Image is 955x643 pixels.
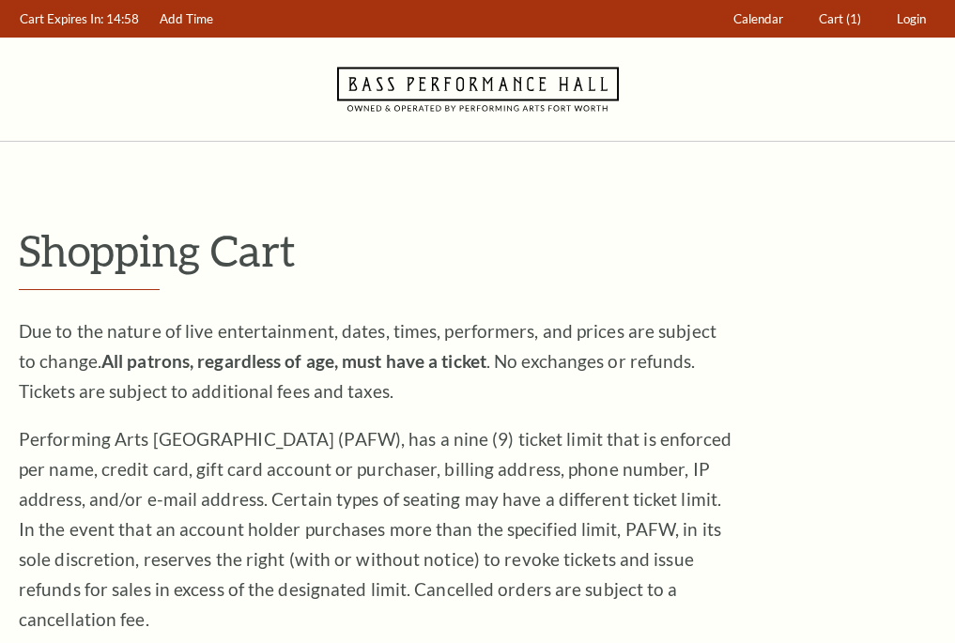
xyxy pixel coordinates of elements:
[846,11,861,26] span: (1)
[151,1,223,38] a: Add Time
[810,1,870,38] a: Cart (1)
[101,350,486,372] strong: All patrons, regardless of age, must have a ticket
[106,11,139,26] span: 14:58
[725,1,793,38] a: Calendar
[19,226,936,274] p: Shopping Cart
[733,11,783,26] span: Calendar
[19,320,716,402] span: Due to the nature of live entertainment, dates, times, performers, and prices are subject to chan...
[19,424,732,635] p: Performing Arts [GEOGRAPHIC_DATA] (PAFW), has a nine (9) ticket limit that is enforced per name, ...
[819,11,843,26] span: Cart
[897,11,926,26] span: Login
[20,11,103,26] span: Cart Expires In:
[888,1,935,38] a: Login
